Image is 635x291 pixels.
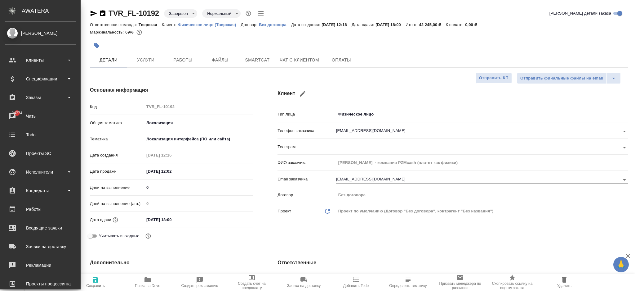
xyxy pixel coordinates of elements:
p: Дата сдачи [90,217,111,223]
a: Работы [2,202,79,217]
button: Добавить менеджера [338,272,353,287]
div: Локализация [144,118,253,128]
p: Договор [278,192,336,198]
input: ✎ Введи что-нибудь [144,167,198,176]
p: Тверская [139,22,162,27]
div: Кандидаты [5,186,76,195]
span: Оплаты [326,56,356,64]
p: Дней на выполнение (авт.) [90,201,144,207]
button: Доп статусы указывают на важность/срочность заказа [244,9,252,17]
span: Создать рекламацию [181,284,218,288]
p: Email заказчика [278,176,336,182]
p: Дата продажи [90,168,144,175]
p: 0,00 ₽ [465,22,482,27]
button: Завершен [167,11,190,16]
a: Без договора [259,22,291,27]
p: Дата сдачи: [352,22,375,27]
button: Добавить тэг [90,39,104,52]
a: Физическое лицо (Тверская) [178,22,241,27]
span: Удалить [557,284,571,288]
span: Заявка на доставку [287,284,321,288]
div: Todo [5,130,76,139]
a: Проекты SC [2,146,79,161]
p: Договор: [241,22,259,27]
div: Физическое лицо [336,109,628,120]
div: Заказы [5,93,76,102]
input: ✎ Введи что-нибудь [144,183,253,192]
span: Отправить КП [479,75,508,82]
p: Ответственная команда: [90,22,139,27]
span: Определить тематику [389,284,427,288]
div: AWATERA [22,5,81,17]
span: Работы [168,56,198,64]
button: Создать счет на предоплату [226,274,278,291]
span: Отправить финальные файлы на email [520,75,603,82]
input: ✎ Введи что-нибудь [144,215,198,224]
span: Чат с клиентом [280,56,319,64]
h4: Клиент [278,86,628,101]
div: Проекты процессинга [5,279,76,289]
button: Отправить финальные файлы на email [517,73,607,84]
div: Проекты SC [5,149,76,158]
a: Заявки на доставку [2,239,79,254]
div: Чаты [5,111,76,121]
p: Телеграм [278,144,336,150]
div: Завершен [202,9,241,18]
button: Заявка на доставку [278,274,330,291]
a: Todo [2,127,79,143]
span: Сохранить [86,284,105,288]
button: 🙏 [613,257,629,272]
input: Пустое поле [144,199,253,208]
div: Завершен [164,9,197,18]
button: Выбери, если сб и вс нужно считать рабочими днями для выполнения заказа. [144,232,152,240]
button: Отправить КП [476,73,512,84]
input: Пустое поле [144,102,253,111]
button: Todo [256,9,265,18]
span: 🙏 [616,258,626,271]
h4: Дополнительно [90,259,253,266]
button: Open [620,143,629,152]
div: Спецификации [5,74,76,84]
div: Локализация интерфейса (ПО или сайта) [144,134,253,144]
button: Призвать менеджера по развитию [434,274,486,291]
span: [PERSON_NAME] детали заказа [549,10,611,16]
div: Исполнители [5,167,76,177]
button: Скопировать ссылку для ЯМессенджера [90,10,97,17]
input: Пустое поле [336,190,628,199]
span: Детали [94,56,123,64]
a: 34774Чаты [2,108,79,124]
p: Итого: [406,22,419,27]
button: Нормальный [205,11,233,16]
span: Папка на Drive [135,284,160,288]
span: Smartcat [242,56,272,64]
a: Рекламации [2,257,79,273]
p: Тип лица [278,111,336,117]
button: Если добавить услуги и заполнить их объемом, то дата рассчитается автоматически [111,216,119,224]
button: Скопировать ссылку [99,10,106,17]
button: Open [620,127,629,136]
input: Пустое поле [144,151,198,160]
button: Удалить [538,274,590,291]
div: Рекламации [5,261,76,270]
button: Open [620,175,629,184]
span: Скопировать ссылку на оценку заказа [490,281,535,290]
h4: Основная информация [90,86,253,94]
button: Папка на Drive [122,274,174,291]
button: Добавить Todo [330,274,382,291]
span: Файлы [205,56,235,64]
span: Создать счет на предоплату [229,281,274,290]
p: Код [90,104,144,110]
span: Услуги [131,56,161,64]
div: Проект по умолчанию (Договор "Без договора", контрагент "Без названия") [336,206,628,216]
span: Призвать менеджера по развитию [438,281,482,290]
p: Телефон заказчика [278,128,336,134]
a: TVR_FL-10192 [109,9,159,17]
div: Входящие заявки [5,223,76,233]
button: Скопировать ссылку на оценку заказа [486,274,538,291]
p: [DATE] 18:00 [375,22,406,27]
div: split button [517,73,621,84]
div: [PERSON_NAME] [5,30,76,37]
button: Создать рекламацию [174,274,226,291]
